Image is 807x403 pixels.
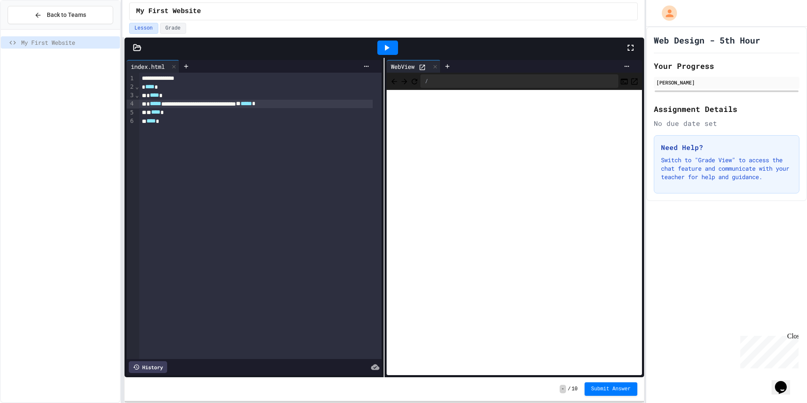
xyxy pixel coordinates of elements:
[127,74,135,83] div: 1
[135,83,139,90] span: Fold line
[420,74,618,88] div: /
[591,386,631,392] span: Submit Answer
[661,142,792,152] h3: Need Help?
[390,76,398,86] span: Back
[654,60,799,72] h2: Your Progress
[661,156,792,181] p: Switch to "Grade View" to access the chat feature and communicate with your teacher for help and ...
[129,23,158,34] button: Lesson
[571,386,577,392] span: 10
[47,11,86,19] span: Back to Teams
[568,386,571,392] span: /
[585,382,638,396] button: Submit Answer
[3,3,58,54] div: Chat with us now!Close
[654,103,799,115] h2: Assignment Details
[620,76,628,86] button: Console
[127,83,135,91] div: 2
[160,23,186,34] button: Grade
[653,3,679,23] div: My Account
[654,34,760,46] h1: Web Design - 5th Hour
[654,118,799,128] div: No due date set
[400,76,409,86] span: Forward
[387,60,441,73] div: WebView
[410,76,419,86] button: Refresh
[127,60,179,73] div: index.html
[127,100,135,108] div: 4
[136,6,201,16] span: My First Website
[135,92,139,98] span: Fold line
[127,109,135,117] div: 5
[656,79,797,86] div: [PERSON_NAME]
[630,76,639,86] button: Open in new tab
[21,38,116,47] span: My First Website
[772,369,799,395] iframe: chat widget
[127,117,135,125] div: 6
[560,385,566,393] span: -
[8,6,113,24] button: Back to Teams
[127,62,169,71] div: index.html
[387,62,419,71] div: WebView
[127,91,135,100] div: 3
[737,332,799,368] iframe: chat widget
[129,361,167,373] div: History
[387,90,642,376] iframe: Web Preview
